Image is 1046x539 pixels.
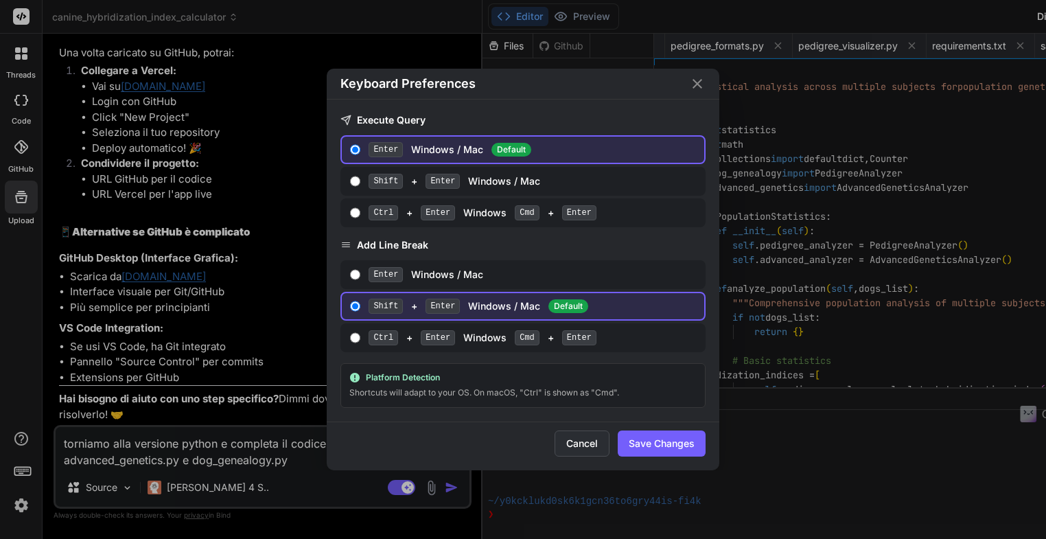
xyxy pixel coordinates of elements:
span: Enter [421,330,455,345]
div: + Windows / Mac [369,174,698,189]
input: Shift+EnterWindows / Mac [350,176,360,187]
span: Enter [562,205,596,220]
input: EnterWindows / Mac [350,269,360,280]
button: Save Changes [618,431,706,457]
span: Ctrl [369,330,398,345]
span: Enter [426,299,460,314]
span: Enter [426,174,460,189]
div: + Windows / Mac [369,299,698,314]
span: Cmd [515,205,539,220]
div: + Windows + [369,205,698,220]
span: Enter [421,205,455,220]
div: Shortcuts will adapt to your OS. On macOS, "Ctrl" is shown as "Cmd". [349,386,697,400]
span: Default [491,143,531,157]
input: Shift+EnterWindows / MacDefault [350,301,360,312]
span: Enter [369,142,403,157]
input: Ctrl+Enter Windows Cmd+Enter [350,332,360,343]
span: Enter [562,330,596,345]
button: Cancel [555,431,609,457]
div: Platform Detection [349,372,697,383]
span: Ctrl [369,205,398,220]
button: Close [689,76,706,92]
input: Ctrl+Enter Windows Cmd+Enter [350,207,360,218]
span: Shift [369,299,403,314]
div: Windows / Mac [369,267,698,282]
div: Windows / Mac [369,142,698,157]
span: Shift [369,174,403,189]
span: Enter [369,267,403,282]
div: + Windows + [369,330,698,345]
h3: Execute Query [340,113,706,127]
span: Default [548,299,588,313]
span: Cmd [515,330,539,345]
input: EnterWindows / Mac Default [350,144,360,155]
h3: Add Line Break [340,238,706,252]
h2: Keyboard Preferences [340,74,476,93]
